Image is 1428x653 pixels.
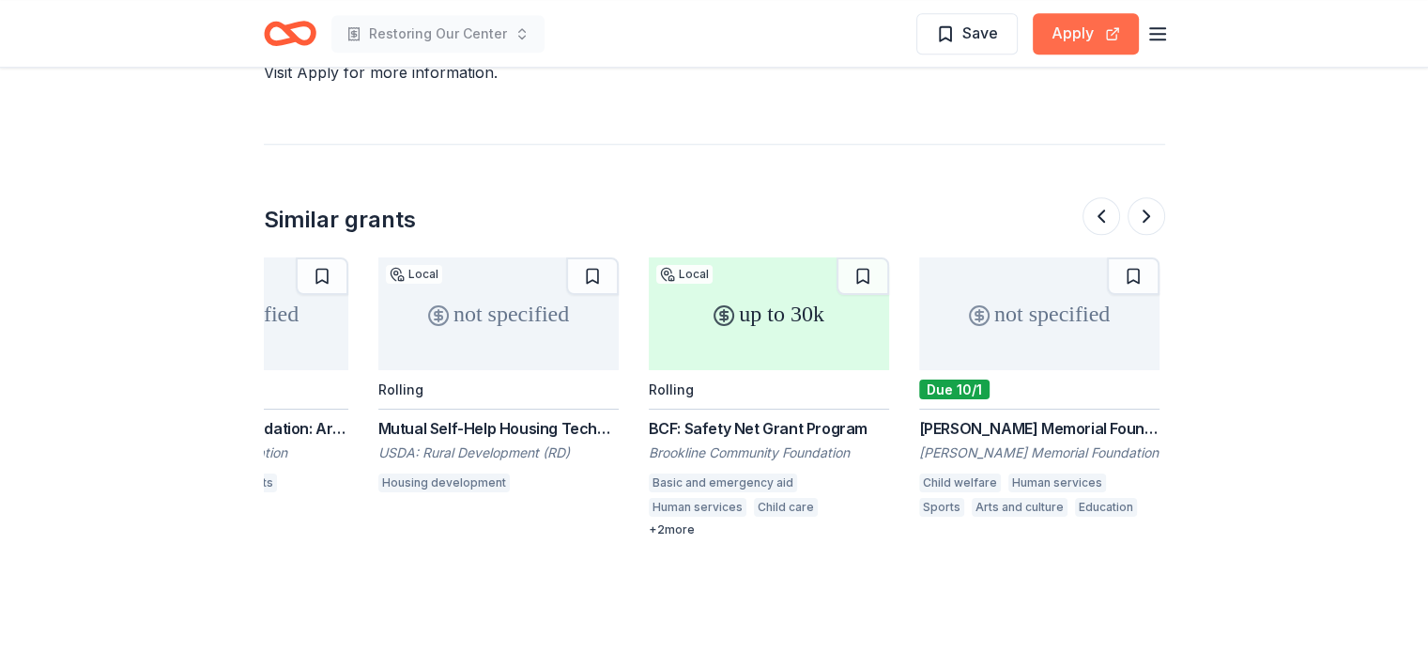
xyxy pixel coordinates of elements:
div: Arts and culture [972,498,1067,517]
div: Education [1075,498,1137,517]
button: Apply [1033,13,1139,54]
div: Child care [754,498,818,517]
button: Restoring Our Center [331,15,545,53]
div: Local [656,265,713,284]
div: Local [386,265,442,284]
div: Brookline Community Foundation [649,443,889,462]
div: Housing development [378,474,510,492]
a: not specifiedLocalRollingMutual Self-Help Housing Technical Assistance Grants in [US_STATE]USDA: ... [378,257,619,498]
div: Rolling [378,381,423,397]
div: USDA: Rural Development (RD) [378,443,619,462]
span: Restoring Our Center [369,23,507,45]
button: Save [916,13,1018,54]
a: not specifiedDue 10/1[PERSON_NAME] Memorial Foundation Grant[PERSON_NAME] Memorial FoundationChil... [919,257,1159,522]
div: [PERSON_NAME] Memorial Foundation [919,443,1159,462]
a: up to 30kLocalRollingBCF: Safety Net Grant ProgramBrookline Community FoundationBasic and emergen... [649,257,889,537]
div: not specified [378,257,619,370]
div: Similar grants [264,205,416,235]
div: Sports [919,498,964,517]
span: Save [962,21,998,45]
a: Home [264,11,316,55]
div: Due 10/1 [919,380,990,399]
div: Rolling [649,381,694,397]
div: Human services [1008,474,1106,492]
div: Child welfare [919,474,1001,492]
div: not specified [919,257,1159,370]
div: [PERSON_NAME] Memorial Foundation Grant [919,417,1159,440]
div: Mutual Self-Help Housing Technical Assistance Grants in [US_STATE] [378,417,619,440]
div: Basic and emergency aid [649,474,797,492]
div: + 2 more [649,522,889,537]
div: up to 30k [649,257,889,370]
div: BCF: Safety Net Grant Program [649,417,889,440]
div: Visit Apply for more information. [264,61,1165,84]
div: Human services [649,498,746,517]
